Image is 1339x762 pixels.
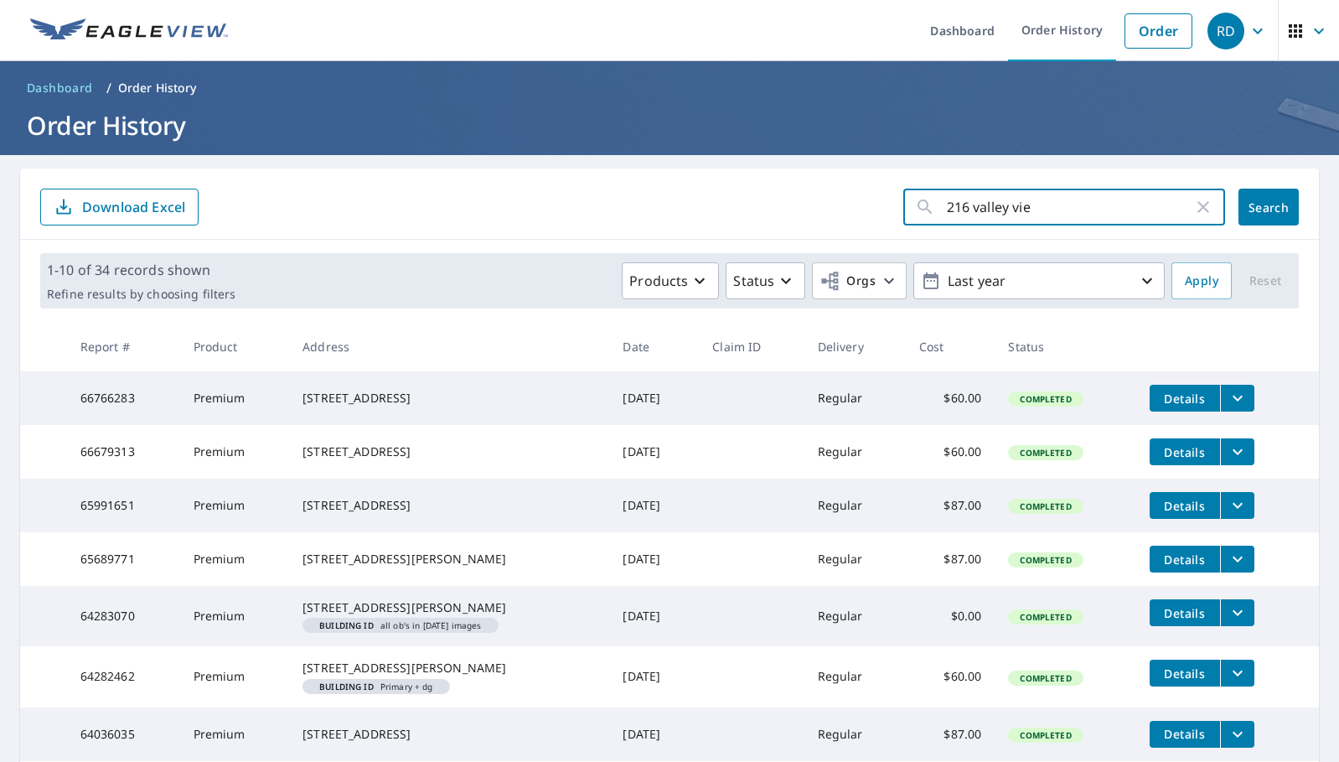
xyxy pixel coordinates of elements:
[995,322,1136,371] th: Status
[309,621,491,630] span: all ob's in [DATE] images
[309,682,442,691] span: Primary + dg
[319,682,374,691] em: Building ID
[302,390,596,407] div: [STREET_ADDRESS]
[819,271,876,292] span: Orgs
[1010,672,1081,684] span: Completed
[180,708,290,761] td: Premium
[106,78,111,98] li: /
[609,586,699,646] td: [DATE]
[1150,721,1220,748] button: detailsBtn-64036035
[302,660,596,676] div: [STREET_ADDRESS][PERSON_NAME]
[302,726,596,743] div: [STREET_ADDRESS]
[67,532,180,586] td: 65689771
[1010,393,1081,405] span: Completed
[1150,546,1220,573] button: detailsBtn-65689771
[1150,599,1220,626] button: detailsBtn-64283070
[67,322,180,371] th: Report #
[906,425,995,479] td: $60.00
[27,80,93,96] span: Dashboard
[609,646,699,707] td: [DATE]
[67,479,180,532] td: 65991651
[67,708,180,761] td: 64036035
[20,75,100,101] a: Dashboard
[906,586,995,646] td: $0.00
[180,586,290,646] td: Premium
[1010,729,1081,741] span: Completed
[1220,546,1254,573] button: filesDropdownBtn-65689771
[609,425,699,479] td: [DATE]
[1160,391,1210,407] span: Details
[1150,492,1220,519] button: detailsBtn-65991651
[609,322,699,371] th: Date
[812,262,907,299] button: Orgs
[1160,666,1210,682] span: Details
[1160,726,1210,742] span: Details
[302,599,596,616] div: [STREET_ADDRESS][PERSON_NAME]
[1150,660,1220,687] button: detailsBtn-64282462
[118,80,197,96] p: Order History
[1238,189,1299,225] button: Search
[1220,721,1254,748] button: filesDropdownBtn-64036035
[804,479,906,532] td: Regular
[1171,262,1232,299] button: Apply
[20,75,1319,101] nav: breadcrumb
[804,322,906,371] th: Delivery
[319,621,374,630] em: Building ID
[906,532,995,586] td: $87.00
[67,646,180,707] td: 64282462
[302,443,596,460] div: [STREET_ADDRESS]
[289,322,609,371] th: Address
[1185,271,1218,292] span: Apply
[906,322,995,371] th: Cost
[733,271,774,291] p: Status
[804,586,906,646] td: Regular
[1160,605,1210,621] span: Details
[804,708,906,761] td: Regular
[82,198,185,216] p: Download Excel
[67,586,180,646] td: 64283070
[1220,438,1254,465] button: filesDropdownBtn-66679313
[302,497,596,514] div: [STREET_ADDRESS]
[1220,599,1254,626] button: filesDropdownBtn-64283070
[906,646,995,707] td: $60.00
[913,262,1165,299] button: Last year
[906,479,995,532] td: $87.00
[906,371,995,425] td: $60.00
[40,189,199,225] button: Download Excel
[47,260,235,280] p: 1-10 of 34 records shown
[1010,447,1081,459] span: Completed
[906,708,995,761] td: $87.00
[609,371,699,425] td: [DATE]
[180,646,290,707] td: Premium
[67,425,180,479] td: 66679313
[629,271,688,291] p: Products
[180,532,290,586] td: Premium
[1220,385,1254,412] button: filesDropdownBtn-66766283
[804,371,906,425] td: Regular
[622,262,719,299] button: Products
[1150,438,1220,465] button: detailsBtn-66679313
[180,371,290,425] td: Premium
[67,371,180,425] td: 66766283
[1252,200,1285,215] span: Search
[180,425,290,479] td: Premium
[1160,444,1210,460] span: Details
[699,322,804,371] th: Claim ID
[804,646,906,707] td: Regular
[1220,492,1254,519] button: filesDropdownBtn-65991651
[180,479,290,532] td: Premium
[20,108,1319,143] h1: Order History
[1010,554,1081,566] span: Completed
[302,551,596,568] div: [STREET_ADDRESS][PERSON_NAME]
[1160,552,1210,568] span: Details
[1124,13,1192,49] a: Order
[609,532,699,586] td: [DATE]
[1160,498,1210,514] span: Details
[47,287,235,302] p: Refine results by choosing filters
[1150,385,1220,412] button: detailsBtn-66766283
[1207,13,1244,49] div: RD
[804,425,906,479] td: Regular
[180,322,290,371] th: Product
[947,184,1193,231] input: Address, Report #, Claim ID, etc.
[804,532,906,586] td: Regular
